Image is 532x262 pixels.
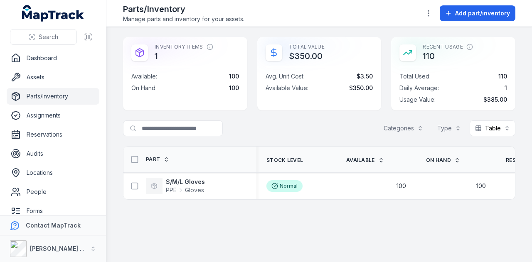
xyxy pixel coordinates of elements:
span: PPE [166,186,177,194]
span: Stock Level [266,157,303,164]
button: Categories [378,120,429,136]
span: 100 [476,182,486,190]
a: Audits [7,145,99,162]
a: Assignments [7,107,99,124]
a: Locations [7,164,99,181]
a: Part [146,156,169,163]
span: Manage parts and inventory for your assets. [123,15,244,23]
a: Reservations [7,126,99,143]
span: 1 [505,84,507,92]
span: $3.50 [357,72,373,81]
a: Parts/Inventory [7,88,99,105]
span: On Hand : [131,84,157,92]
a: People [7,184,99,200]
span: Total Used : [399,72,431,81]
h2: Parts/Inventory [123,3,244,15]
span: Part [146,156,160,163]
span: 100 [397,182,406,190]
span: Gloves [185,186,204,194]
span: $385.00 [483,95,507,104]
span: 110 [498,72,507,81]
a: Assets [7,69,99,86]
strong: [PERSON_NAME] Group [30,245,98,252]
span: 100 [229,72,239,81]
span: On hand [426,157,451,164]
button: Add part/inventory [440,5,515,21]
button: Type [432,120,466,136]
a: Forms [7,203,99,219]
span: Daily Average : [399,84,439,92]
a: MapTrack [22,5,84,22]
span: Add part/inventory [455,9,510,17]
a: Dashboard [7,50,99,66]
span: Usage Value : [399,95,436,104]
div: Normal [266,180,303,192]
span: Available [346,157,375,164]
span: 100 [229,84,239,92]
a: Available [346,157,384,164]
span: Available : [131,72,157,81]
strong: S/M/L Gloves [166,178,205,186]
a: On hand [426,157,460,164]
button: Table [470,120,515,136]
span: Available Value : [266,84,308,92]
button: Search [10,29,77,45]
strong: Contact MapTrack [26,222,81,229]
span: Avg. Unit Cost : [266,72,305,81]
span: Search [39,33,58,41]
span: $350.00 [349,84,373,92]
a: S/M/L GlovesPPEGloves [146,178,205,194]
